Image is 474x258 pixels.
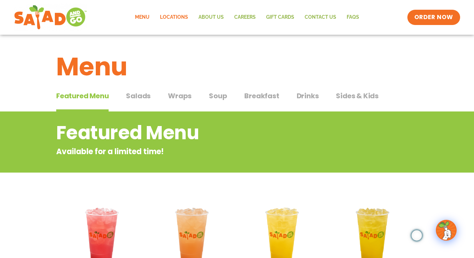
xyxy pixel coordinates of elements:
span: ORDER NOW [414,13,453,22]
h2: Featured Menu [56,119,362,147]
a: GIFT CARDS [261,9,299,25]
span: Wraps [168,91,192,101]
a: Contact Us [299,9,341,25]
a: Menu [130,9,155,25]
span: Soup [209,91,227,101]
div: Tabbed content [56,88,418,112]
h1: Menu [56,48,418,85]
p: Available for a limited time! [56,146,362,157]
img: new-SAG-logo-768×292 [14,3,87,31]
a: FAQs [341,9,364,25]
img: wpChatIcon [437,220,456,240]
span: Breakfast [244,91,279,101]
a: Careers [229,9,261,25]
span: Drinks [297,91,319,101]
span: Salads [126,91,151,101]
span: Sides & Kids [336,91,379,101]
nav: Menu [130,9,364,25]
span: Featured Menu [56,91,109,101]
a: Locations [155,9,193,25]
a: About Us [193,9,229,25]
a: ORDER NOW [407,10,460,25]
